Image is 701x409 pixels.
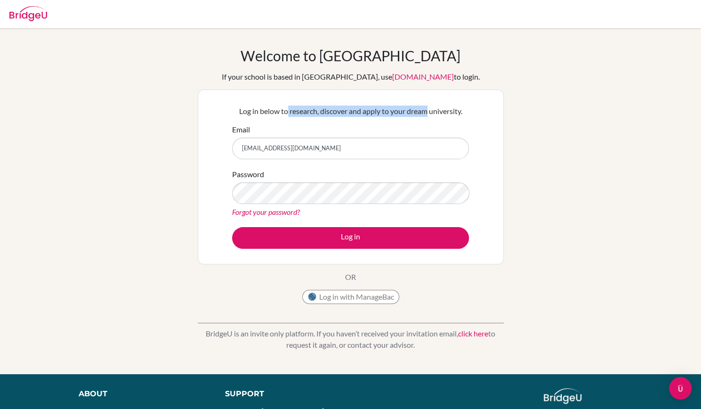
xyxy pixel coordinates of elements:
[458,329,488,338] a: click here
[302,290,399,304] button: Log in with ManageBac
[241,47,460,64] h1: Welcome to [GEOGRAPHIC_DATA]
[222,71,480,82] div: If your school is based in [GEOGRAPHIC_DATA], use to login.
[232,227,469,249] button: Log in
[9,6,47,21] img: Bridge-U
[392,72,454,81] a: [DOMAIN_NAME]
[345,271,356,283] p: OR
[198,328,504,351] p: BridgeU is an invite only platform. If you haven’t received your invitation email, to request it ...
[669,377,692,400] div: Open Intercom Messenger
[232,106,469,117] p: Log in below to research, discover and apply to your dream university.
[232,207,300,216] a: Forgot your password?
[232,124,250,135] label: Email
[232,169,264,180] label: Password
[544,388,582,404] img: logo_white@2x-f4f0deed5e89b7ecb1c2cc34c3e3d731f90f0f143d5ea2071677605dd97b5244.png
[79,388,204,400] div: About
[225,388,341,400] div: Support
